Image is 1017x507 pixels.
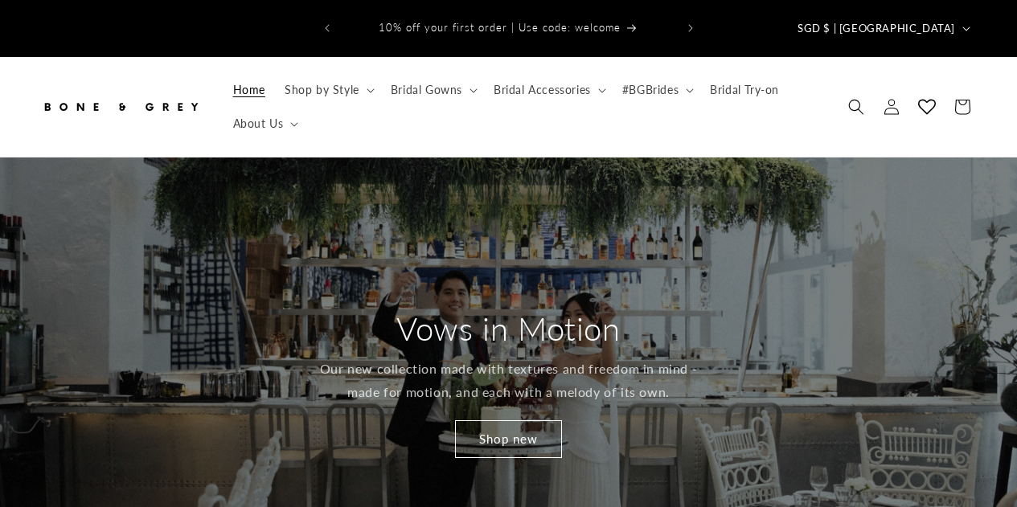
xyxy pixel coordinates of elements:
summary: Shop by Style [275,73,381,107]
summary: Bridal Accessories [484,73,613,107]
img: Bone and Grey Bridal [40,89,201,125]
span: Shop by Style [285,83,359,97]
summary: #BGBrides [613,73,700,107]
span: Bridal Gowns [391,83,462,97]
a: Shop new [455,419,562,457]
summary: About Us [223,107,306,141]
a: Bridal Try-on [700,73,789,107]
summary: Bridal Gowns [381,73,484,107]
a: Bone and Grey Bridal [35,83,207,130]
p: Our new collection made with textures and freedom in mind - made for motion, and each with a melo... [318,358,699,404]
button: Next announcement [673,13,708,43]
span: 10% off your first order | Use code: welcome [379,21,621,34]
summary: Search [839,89,874,125]
h2: Vows in Motion [396,308,620,350]
span: About Us [233,117,284,131]
span: Bridal Accessories [494,83,591,97]
span: Bridal Try-on [710,83,779,97]
span: #BGBrides [622,83,679,97]
span: SGD $ | [GEOGRAPHIC_DATA] [798,21,955,37]
a: Home [223,73,275,107]
button: SGD $ | [GEOGRAPHIC_DATA] [788,13,977,43]
span: Home [233,83,265,97]
button: Previous announcement [310,13,345,43]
